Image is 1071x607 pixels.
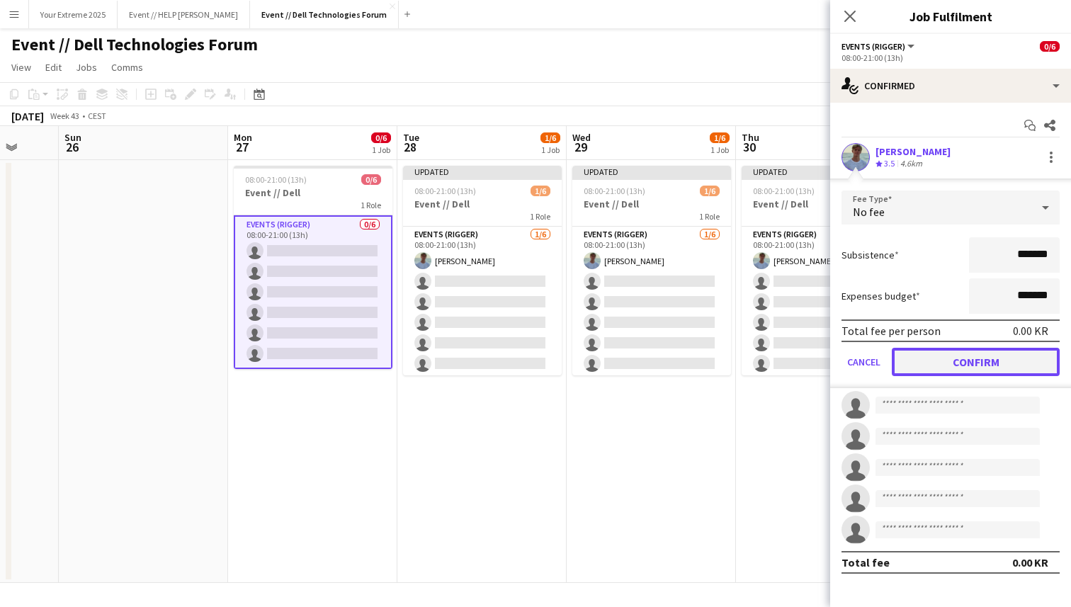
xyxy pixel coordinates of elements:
[572,166,731,375] app-job-card: Updated08:00-21:00 (13h)1/6Event // Dell1 RoleEvents (Rigger)1/608:00-21:00 (13h)[PERSON_NAME]
[250,1,399,28] button: Event // Dell Technologies Forum
[753,186,815,196] span: 08:00-21:00 (13h)
[361,200,381,210] span: 1 Role
[29,1,118,28] button: Your Extreme 2025
[841,555,890,569] div: Total fee
[742,166,900,375] app-job-card: Updated08:00-21:00 (13h)1/6Event // Dell1 RoleEvents (Rigger)1/608:00-21:00 (13h)[PERSON_NAME]
[1040,41,1060,52] span: 0/6
[76,61,97,74] span: Jobs
[739,139,759,155] span: 30
[742,166,900,177] div: Updated
[403,166,562,375] app-job-card: Updated08:00-21:00 (13h)1/6Event // Dell1 RoleEvents (Rigger)1/608:00-21:00 (13h)[PERSON_NAME]
[710,144,729,155] div: 1 Job
[234,186,392,199] h3: Event // Dell
[830,69,1071,103] div: Confirmed
[841,41,917,52] button: Events (Rigger)
[64,131,81,144] span: Sun
[875,145,951,158] div: [PERSON_NAME]
[700,186,720,196] span: 1/6
[897,158,925,170] div: 4.6km
[584,186,645,196] span: 08:00-21:00 (13h)
[70,58,103,76] a: Jobs
[232,139,252,155] span: 27
[531,186,550,196] span: 1/6
[1012,555,1048,569] div: 0.00 KR
[572,198,731,210] h3: Event // Dell
[403,198,562,210] h3: Event // Dell
[841,249,899,261] label: Subsistence
[106,58,149,76] a: Comms
[742,131,759,144] span: Thu
[1013,324,1048,338] div: 0.00 KR
[841,41,905,52] span: Events (Rigger)
[570,139,591,155] span: 29
[245,174,307,185] span: 08:00-21:00 (13h)
[572,131,591,144] span: Wed
[742,227,900,378] app-card-role: Events (Rigger)1/608:00-21:00 (13h)[PERSON_NAME]
[401,139,419,155] span: 28
[11,61,31,74] span: View
[853,205,885,219] span: No fee
[841,348,886,376] button: Cancel
[88,110,106,121] div: CEST
[892,348,1060,376] button: Confirm
[540,132,560,143] span: 1/6
[830,7,1071,25] h3: Job Fulfilment
[884,158,895,169] span: 3.5
[403,227,562,378] app-card-role: Events (Rigger)1/608:00-21:00 (13h)[PERSON_NAME]
[47,110,82,121] span: Week 43
[111,61,143,74] span: Comms
[403,166,562,177] div: Updated
[742,198,900,210] h3: Event // Dell
[11,34,258,55] h1: Event // Dell Technologies Forum
[234,166,392,369] app-job-card: 08:00-21:00 (13h)0/6Event // Dell1 RoleEvents (Rigger)0/608:00-21:00 (13h)
[234,131,252,144] span: Mon
[710,132,730,143] span: 1/6
[45,61,62,74] span: Edit
[841,324,941,338] div: Total fee per person
[572,166,731,177] div: Updated
[541,144,560,155] div: 1 Job
[572,227,731,378] app-card-role: Events (Rigger)1/608:00-21:00 (13h)[PERSON_NAME]
[699,211,720,222] span: 1 Role
[530,211,550,222] span: 1 Role
[841,290,920,302] label: Expenses budget
[403,131,419,144] span: Tue
[6,58,37,76] a: View
[372,144,390,155] div: 1 Job
[62,139,81,155] span: 26
[414,186,476,196] span: 08:00-21:00 (13h)
[371,132,391,143] span: 0/6
[118,1,250,28] button: Event // HELP [PERSON_NAME]
[361,174,381,185] span: 0/6
[841,52,1060,63] div: 08:00-21:00 (13h)
[11,109,44,123] div: [DATE]
[40,58,67,76] a: Edit
[234,215,392,369] app-card-role: Events (Rigger)0/608:00-21:00 (13h)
